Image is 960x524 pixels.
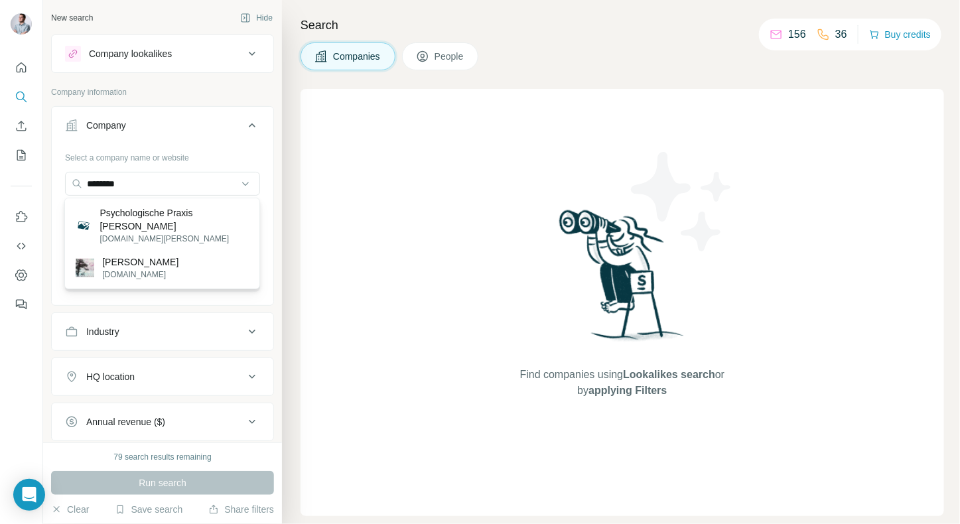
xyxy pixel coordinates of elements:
button: Dashboard [11,263,32,287]
div: Open Intercom Messenger [13,479,45,511]
button: My lists [11,143,32,167]
p: 36 [835,27,847,42]
button: Save search [115,503,182,516]
button: Annual revenue ($) [52,406,273,438]
span: applying Filters [588,385,667,396]
button: Use Surfe API [11,234,32,258]
span: Companies [333,50,381,63]
div: Select a company name or website [65,147,260,164]
span: Find companies using or by [516,367,728,399]
div: 79 search results remaining [113,451,211,463]
img: Faith Hieblinger [76,259,94,277]
button: Company lookalikes [52,38,273,70]
div: Annual revenue ($) [86,415,165,428]
p: [DOMAIN_NAME][PERSON_NAME] [100,233,249,245]
p: [DOMAIN_NAME] [102,269,178,281]
button: Use Surfe on LinkedIn [11,205,32,229]
img: Psychologische Praxis Dr. Hieblinger [76,218,92,233]
button: Quick start [11,56,32,80]
div: Industry [86,325,119,338]
p: Psychologische Praxis [PERSON_NAME] [100,206,249,233]
p: [PERSON_NAME] [102,255,178,269]
button: Company [52,109,273,147]
button: Enrich CSV [11,114,32,138]
button: HQ location [52,361,273,393]
p: Company information [51,86,274,98]
button: Clear [51,503,89,516]
img: Avatar [11,13,32,34]
h4: Search [301,16,944,34]
div: Company lookalikes [89,47,172,60]
button: Feedback [11,293,32,316]
img: Surfe Illustration - Stars [622,142,742,261]
span: Lookalikes search [623,369,715,380]
div: Company [86,119,126,132]
button: Industry [52,316,273,348]
span: People [435,50,465,63]
button: Search [11,85,32,109]
button: Buy credits [869,25,931,44]
p: 156 [788,27,806,42]
button: Share filters [208,503,274,516]
div: New search [51,12,93,24]
button: Hide [231,8,282,28]
img: Surfe Illustration - Woman searching with binoculars [553,206,691,354]
div: HQ location [86,370,135,383]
